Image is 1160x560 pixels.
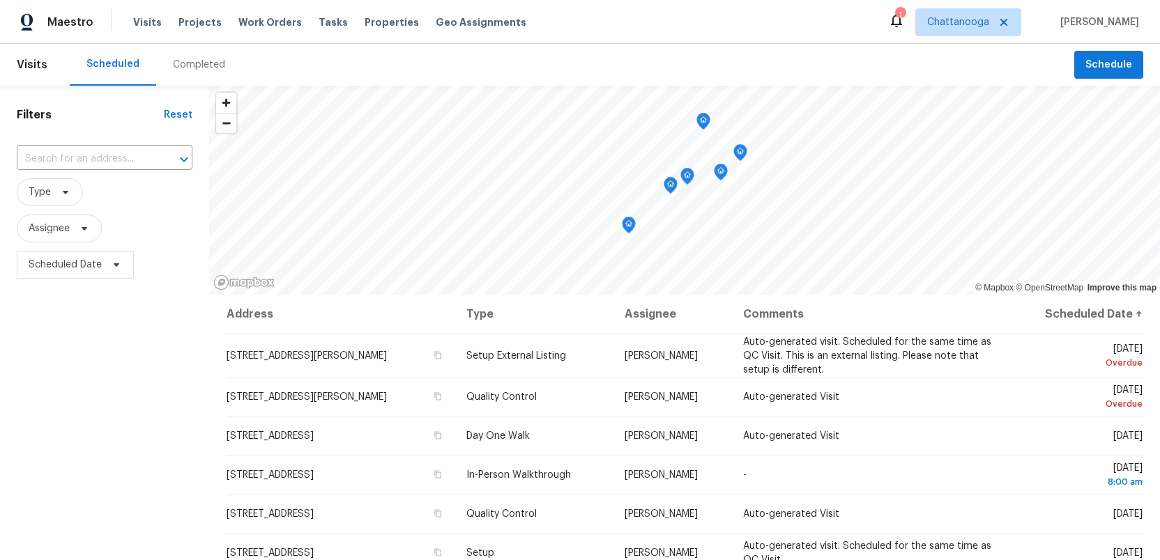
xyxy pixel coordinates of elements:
div: 8:00 am [1018,475,1143,489]
span: Auto-generated Visit [743,431,839,441]
button: Schedule [1074,51,1143,79]
button: Copy Address [432,349,444,361]
div: Map marker [622,217,636,238]
span: [STREET_ADDRESS] [227,509,314,519]
span: [STREET_ADDRESS][PERSON_NAME] [227,351,387,361]
input: Search for an address... [17,148,153,170]
span: [PERSON_NAME] [625,548,698,558]
div: Map marker [696,113,710,134]
span: Setup [466,548,494,558]
span: Geo Assignments [436,15,526,29]
span: Assignee [29,221,70,235]
div: Overdue [1018,356,1143,370]
div: Reset [164,108,192,122]
span: [STREET_ADDRESS][PERSON_NAME] [227,392,387,402]
div: 1 [895,8,905,22]
span: [PERSON_NAME] [625,470,698,480]
span: Quality Control [466,392,537,402]
span: Quality Control [466,509,537,519]
span: [PERSON_NAME] [1055,15,1139,29]
span: [PERSON_NAME] [625,431,698,441]
a: Improve this map [1087,283,1157,293]
span: [DATE] [1018,344,1143,370]
div: Completed [173,58,225,72]
th: Address [226,295,455,334]
button: Copy Address [432,468,444,481]
a: OpenStreetMap [1016,283,1083,293]
span: Scheduled Date [29,258,102,272]
div: Scheduled [86,57,139,71]
div: Map marker [680,168,694,189]
span: Tasks [319,17,348,27]
span: Auto-generated visit. Scheduled for the same time as QC Visit. This is an external listing. Pleas... [743,337,991,375]
button: Zoom out [216,113,236,133]
span: In-Person Walkthrough [466,470,571,480]
span: Maestro [47,15,93,29]
span: [DATE] [1113,509,1143,519]
span: [DATE] [1113,431,1143,441]
button: Copy Address [432,507,444,520]
th: Comments [732,295,1007,334]
th: Assignee [613,295,732,334]
span: Auto-generated Visit [743,509,839,519]
th: Type [455,295,613,334]
span: [DATE] [1018,463,1143,489]
canvas: Map [209,86,1160,295]
span: Auto-generated Visit [743,392,839,402]
span: Chattanooga [927,15,989,29]
button: Copy Address [432,390,444,403]
button: Open [174,150,194,169]
span: Type [29,185,51,199]
span: [STREET_ADDRESS] [227,470,314,480]
button: Zoom in [216,93,236,113]
span: Schedule [1085,56,1132,74]
span: - [743,470,747,480]
span: [DATE] [1113,548,1143,558]
button: Copy Address [432,429,444,442]
span: [DATE] [1018,385,1143,411]
a: Mapbox homepage [213,274,275,290]
div: Map marker [714,164,728,185]
span: [PERSON_NAME] [625,351,698,361]
span: [STREET_ADDRESS] [227,548,314,558]
th: Scheduled Date ↑ [1007,295,1143,334]
div: Overdue [1018,397,1143,411]
div: Map marker [733,144,747,166]
span: Day One Walk [466,431,530,441]
span: Visits [17,49,47,80]
span: [PERSON_NAME] [625,509,698,519]
div: Map marker [664,177,678,199]
a: Mapbox [975,283,1014,293]
span: Work Orders [238,15,302,29]
span: Visits [133,15,162,29]
span: Zoom out [216,114,236,133]
button: Copy Address [432,546,444,559]
span: Properties [365,15,419,29]
span: Projects [178,15,222,29]
span: [STREET_ADDRESS] [227,431,314,441]
span: Setup External Listing [466,351,566,361]
h1: Filters [17,108,164,122]
span: [PERSON_NAME] [625,392,698,402]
